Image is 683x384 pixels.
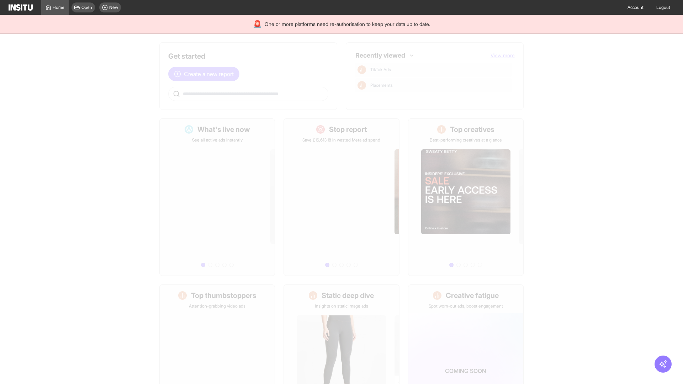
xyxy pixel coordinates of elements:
span: Open [81,5,92,10]
div: 🚨 [253,19,262,29]
img: Logo [9,4,33,11]
span: New [109,5,118,10]
span: Home [53,5,64,10]
span: One or more platforms need re-authorisation to keep your data up to date. [265,21,430,28]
